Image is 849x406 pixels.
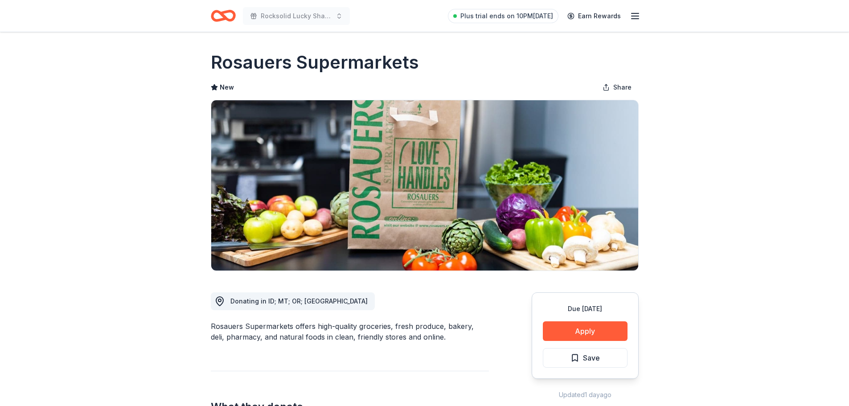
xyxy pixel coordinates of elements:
[532,390,639,400] div: Updated 1 day ago
[211,321,489,342] div: Rosauers Supermarkets offers high-quality groceries, fresh produce, bakery, deli, pharmacy, and n...
[543,348,628,368] button: Save
[613,82,632,93] span: Share
[543,321,628,341] button: Apply
[261,11,332,21] span: Rocksolid Lucky Shamrock Auction
[243,7,350,25] button: Rocksolid Lucky Shamrock Auction
[562,8,626,24] a: Earn Rewards
[211,100,638,271] img: Image for Rosauers Supermarkets
[211,5,236,26] a: Home
[220,82,234,93] span: New
[543,303,628,314] div: Due [DATE]
[448,9,558,23] a: Plus trial ends on 10PM[DATE]
[583,352,600,364] span: Save
[211,50,419,75] h1: Rosauers Supermarkets
[595,78,639,96] button: Share
[460,11,553,21] span: Plus trial ends on 10PM[DATE]
[230,297,368,305] span: Donating in ID; MT; OR; [GEOGRAPHIC_DATA]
